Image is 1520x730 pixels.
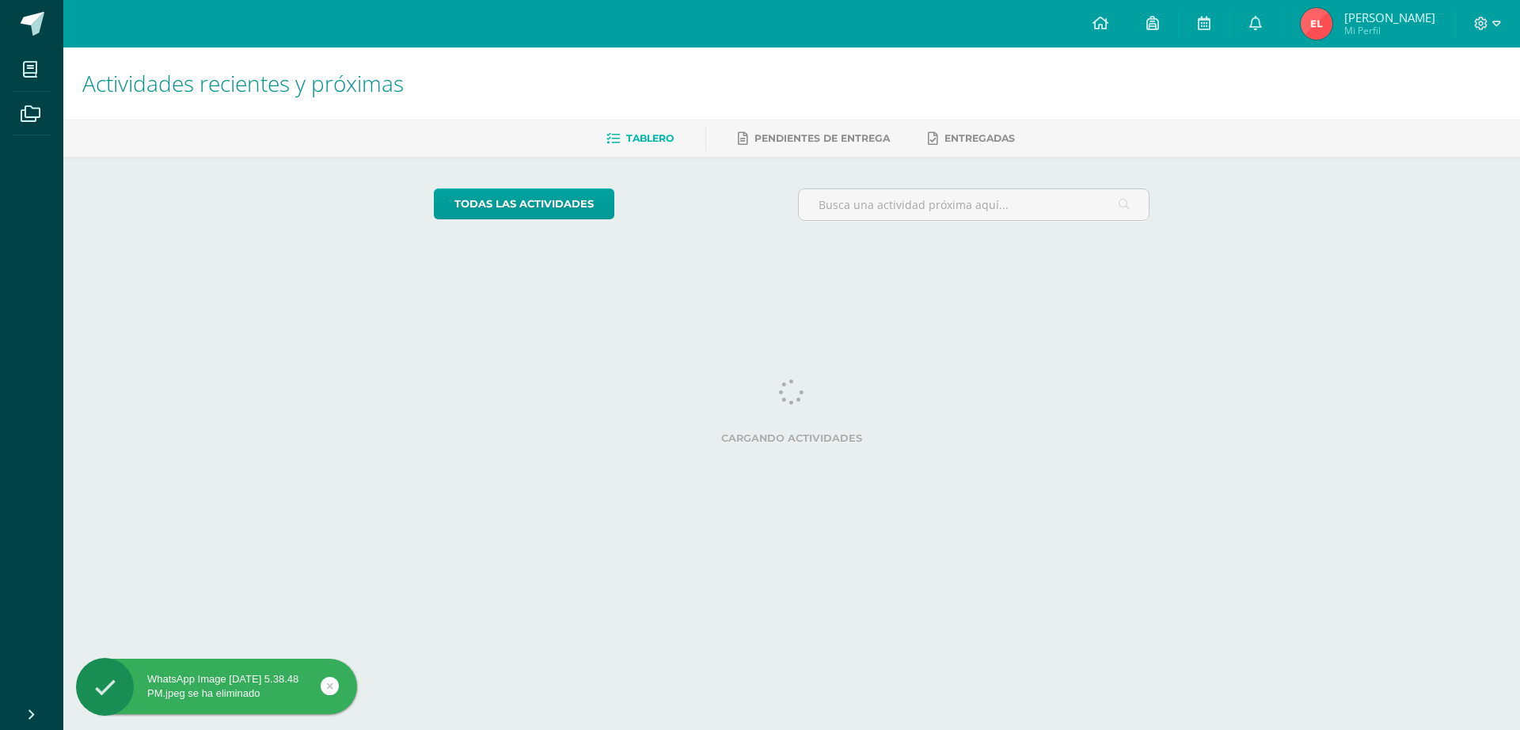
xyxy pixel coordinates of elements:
[944,132,1015,144] span: Entregadas
[1344,24,1435,37] span: Mi Perfil
[82,68,404,98] span: Actividades recientes y próximas
[434,432,1150,444] label: Cargando actividades
[738,126,890,151] a: Pendientes de entrega
[76,672,357,701] div: WhatsApp Image [DATE] 5.38.48 PM.jpeg se ha eliminado
[1344,10,1435,25] span: [PERSON_NAME]
[1301,8,1332,40] img: cce6cb20ea9e0d7dbe9bf361fe13a2ee.png
[754,132,890,144] span: Pendientes de entrega
[799,189,1149,220] input: Busca una actividad próxima aquí...
[626,132,674,144] span: Tablero
[928,126,1015,151] a: Entregadas
[606,126,674,151] a: Tablero
[434,188,614,219] a: todas las Actividades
